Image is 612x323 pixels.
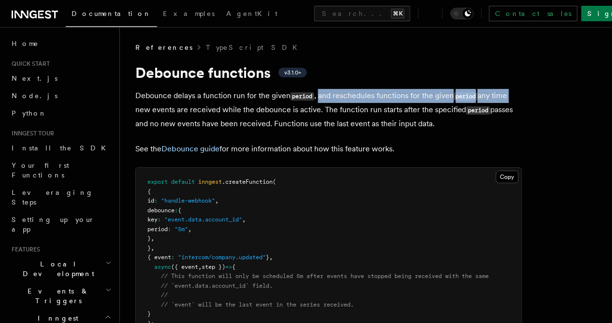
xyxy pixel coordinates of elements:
span: default [171,178,195,185]
span: Quick start [8,60,50,68]
span: , [151,235,154,242]
span: { [178,207,181,214]
span: AgentKit [226,10,277,17]
span: } [147,310,151,317]
span: // `event` will be the last event in the series received. [161,301,354,308]
a: Setting up your app [8,211,114,238]
p: See the for more information about how this feature works. [135,142,522,156]
span: key [147,216,158,223]
span: Features [8,246,40,253]
span: inngest [198,178,222,185]
span: // This function will only be scheduled 5m after events have stopped being received with the same [161,273,489,279]
span: : [171,254,175,261]
a: Python [8,104,114,122]
span: , [242,216,246,223]
span: Events & Triggers [8,286,105,306]
a: Examples [157,3,220,26]
span: "5m" [175,226,188,233]
span: .createFunction [222,178,273,185]
span: ( [273,178,276,185]
span: : [168,226,171,233]
span: } [266,254,269,261]
p: Debounce delays a function run for the given , and reschedules functions for the given any time n... [135,89,522,131]
a: AgentKit [220,3,283,26]
span: } [147,245,151,251]
span: ({ event [171,264,198,270]
span: , [151,245,154,251]
span: period [147,226,168,233]
span: async [154,264,171,270]
span: step }) [202,264,225,270]
code: period [291,92,314,101]
span: "handle-webhook" [161,197,215,204]
span: References [135,43,192,52]
button: Search...⌘K [314,6,410,21]
span: , [215,197,219,204]
span: Next.js [12,74,58,82]
a: Next.js [8,70,114,87]
span: : [154,197,158,204]
button: Events & Triggers [8,282,114,309]
a: Home [8,35,114,52]
span: Leveraging Steps [12,189,93,206]
span: "intercom/company.updated" [178,254,266,261]
a: Install the SDK [8,139,114,157]
span: Inngest tour [8,130,54,137]
span: Home [12,39,39,48]
span: Python [12,109,47,117]
span: "event.data.account_id" [164,216,242,223]
span: debounce [147,207,175,214]
code: period [466,106,490,115]
kbd: ⌘K [391,9,405,18]
span: : [158,216,161,223]
span: : [175,207,178,214]
button: Toggle dark mode [451,8,474,19]
a: TypeScript SDK [206,43,303,52]
span: , [269,254,273,261]
a: Documentation [66,3,157,27]
a: Debounce guide [161,144,219,153]
span: Documentation [72,10,151,17]
span: id [147,197,154,204]
span: { [232,264,235,270]
span: Your first Functions [12,161,69,179]
span: Node.js [12,92,58,100]
span: => [225,264,232,270]
a: Node.js [8,87,114,104]
span: { [147,188,151,195]
span: v3.1.0+ [284,69,301,76]
h1: Debounce functions [135,64,522,81]
a: Contact sales [489,6,578,21]
span: , [198,264,202,270]
button: Copy [496,171,519,183]
code: period [454,92,478,101]
span: , [188,226,191,233]
span: Examples [163,10,215,17]
span: Setting up your app [12,216,95,233]
span: // [161,292,168,298]
span: Local Development [8,259,105,279]
a: Your first Functions [8,157,114,184]
button: Local Development [8,255,114,282]
span: export [147,178,168,185]
span: // `event.data.account_id` field. [161,282,273,289]
span: { event [147,254,171,261]
span: } [147,235,151,242]
span: Install the SDK [12,144,112,152]
a: Leveraging Steps [8,184,114,211]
